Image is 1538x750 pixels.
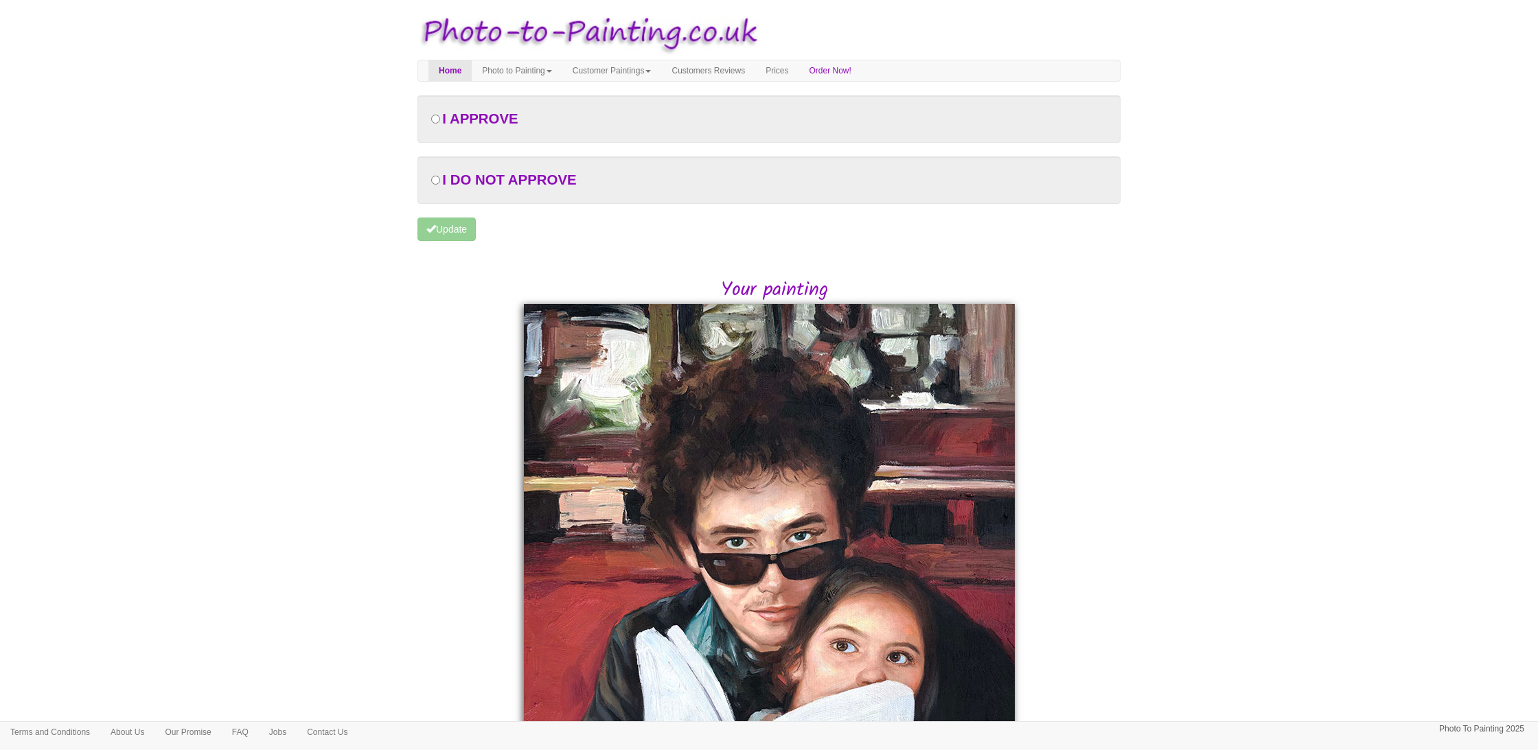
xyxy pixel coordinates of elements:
[428,60,472,81] a: Home
[755,60,799,81] a: Prices
[259,722,297,742] a: Jobs
[661,60,755,81] a: Customers Reviews
[1439,722,1524,736] p: Photo To Painting 2025
[222,722,259,742] a: FAQ
[100,722,154,742] a: About Us
[799,60,862,81] a: Order Now!
[442,111,518,126] span: I APPROVE
[428,280,1121,301] h2: Your painting
[472,60,562,81] a: Photo to Painting
[411,7,762,60] img: Photo to Painting
[562,60,662,81] a: Customer Paintings
[442,172,576,187] span: I DO NOT APPROVE
[154,722,221,742] a: Our Promise
[297,722,358,742] a: Contact Us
